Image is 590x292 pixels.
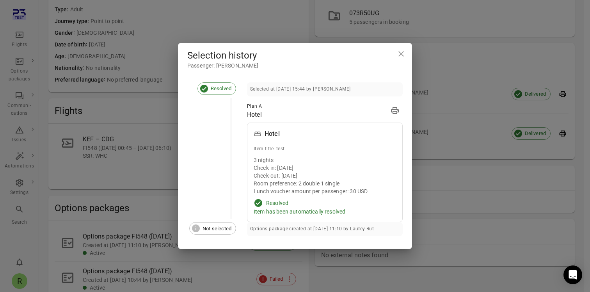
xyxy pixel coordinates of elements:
[254,172,396,180] div: Check-out: [DATE]
[563,265,582,284] div: Open Intercom Messenger
[250,225,374,233] div: Options package created at [DATE] 11:10 by Laufey Rut
[247,110,262,119] div: Hotel
[265,129,280,139] div: Hotel
[254,164,396,172] div: Check-in: [DATE]
[254,156,396,164] div: 3 nights
[254,187,396,195] div: Lunch voucher amount per passenger: 30 USD
[254,145,396,153] div: Item title: test
[198,225,236,233] span: Not selected
[187,49,403,62] div: Selection history
[254,180,396,187] div: Room preference: 2 double 1 single
[387,103,403,120] span: Print all Selected and Resolved Items
[187,62,403,69] div: Passenger: [PERSON_NAME]
[266,199,288,207] div: Resolved
[393,46,409,62] button: Close dialog
[387,103,403,118] button: Print
[206,85,236,93] span: Resolved
[254,208,396,215] div: Item has been automatically resolved
[247,103,262,110] div: Plan A
[250,85,350,93] div: Selected at [DATE] 15:44 by [PERSON_NAME]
